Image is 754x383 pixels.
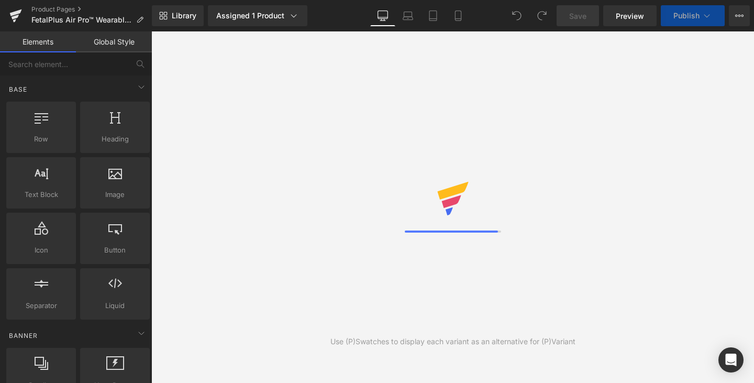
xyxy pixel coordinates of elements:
[83,300,147,311] span: Liquid
[8,84,28,94] span: Base
[152,5,204,26] a: New Library
[9,134,73,145] span: Row
[216,10,299,21] div: Assigned 1 Product
[661,5,725,26] button: Publish
[506,5,527,26] button: Undo
[31,16,132,24] span: FetalPlus Air Pro™ Wearable Breast Pump
[370,5,395,26] a: Desktop
[8,331,39,341] span: Banner
[718,347,744,373] div: Open Intercom Messenger
[531,5,552,26] button: Redo
[83,189,147,200] span: Image
[83,245,147,256] span: Button
[569,10,586,21] span: Save
[395,5,420,26] a: Laptop
[83,134,147,145] span: Heading
[9,189,73,200] span: Text Block
[616,10,644,21] span: Preview
[603,5,657,26] a: Preview
[31,5,152,14] a: Product Pages
[673,12,700,20] span: Publish
[330,336,575,347] div: Use (P)Swatches to display each variant as an alternative for (P)Variant
[729,5,750,26] button: More
[446,5,471,26] a: Mobile
[9,300,73,311] span: Separator
[420,5,446,26] a: Tablet
[76,31,152,52] a: Global Style
[9,245,73,256] span: Icon
[172,11,196,20] span: Library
